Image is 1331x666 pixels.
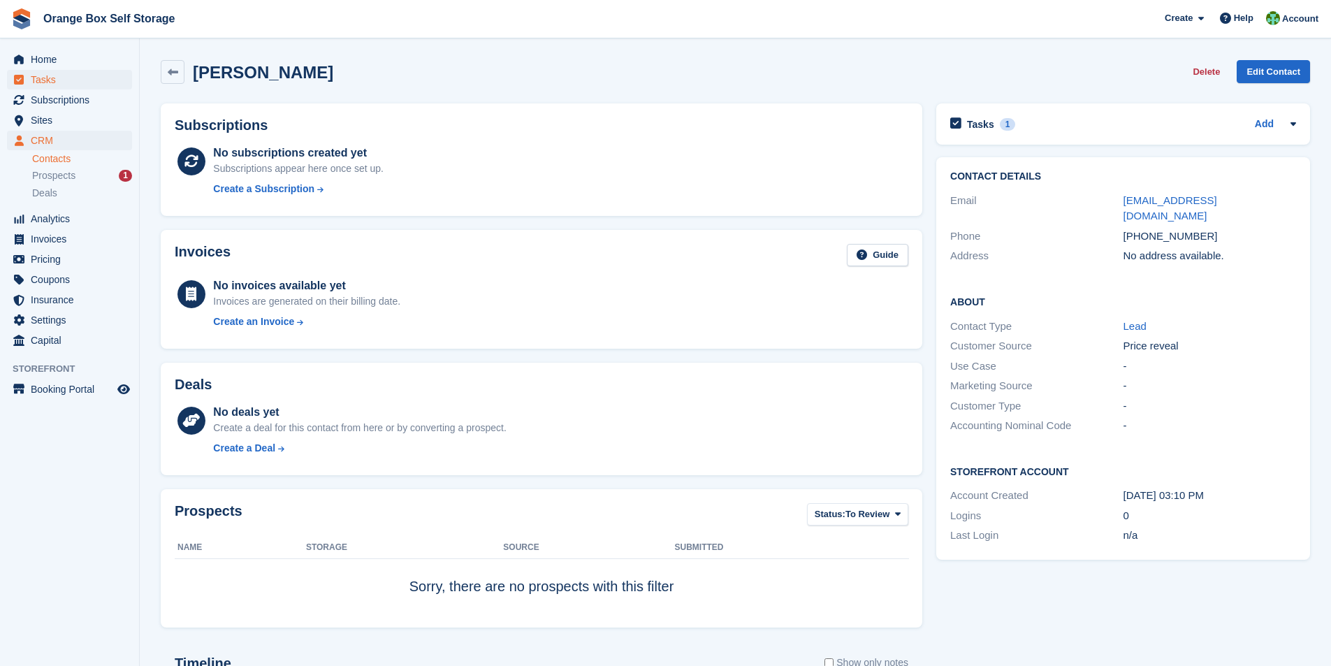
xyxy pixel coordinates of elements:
span: Prospects [32,169,75,182]
span: Status: [815,507,845,521]
div: 1 [1000,118,1016,131]
th: Submitted [675,537,908,559]
div: Invoices are generated on their billing date. [213,294,400,309]
span: Sites [31,110,115,130]
div: Create a Deal [213,441,275,456]
div: Customer Type [950,398,1123,414]
a: menu [7,290,132,310]
h2: Deals [175,377,212,393]
span: Coupons [31,270,115,289]
a: Create a Subscription [213,182,384,196]
span: Subscriptions [31,90,115,110]
a: Guide [847,244,908,267]
a: menu [7,379,132,399]
h2: Contact Details [950,171,1296,182]
div: - [1123,418,1296,434]
div: Create a Subscription [213,182,314,196]
a: Orange Box Self Storage [38,7,181,30]
div: Accounting Nominal Code [950,418,1123,434]
div: No subscriptions created yet [213,145,384,161]
img: stora-icon-8386f47178a22dfd0bd8f6a31ec36ba5ce8667c1dd55bd0f319d3a0aa187defe.svg [11,8,32,29]
div: - [1123,359,1296,375]
span: Account [1282,12,1318,26]
div: - [1123,378,1296,394]
div: Price reveal [1123,338,1296,354]
a: Create an Invoice [213,314,400,329]
div: Contact Type [950,319,1123,335]
div: Last Login [950,528,1123,544]
h2: About [950,294,1296,308]
span: Analytics [31,209,115,229]
span: Help [1234,11,1253,25]
span: Tasks [31,70,115,89]
div: Address [950,248,1123,264]
div: - [1123,398,1296,414]
a: Add [1255,117,1274,133]
a: menu [7,270,132,289]
span: Invoices [31,229,115,249]
div: n/a [1123,528,1296,544]
a: menu [7,331,132,350]
img: Binder Bhardwaj [1266,11,1280,25]
div: Account Created [950,488,1123,504]
span: Booking Portal [31,379,115,399]
a: menu [7,310,132,330]
button: Delete [1187,60,1225,83]
a: menu [7,70,132,89]
h2: [PERSON_NAME] [193,63,333,82]
span: Settings [31,310,115,330]
div: Create an Invoice [213,314,294,329]
span: Capital [31,331,115,350]
h2: Subscriptions [175,117,908,133]
div: Subscriptions appear here once set up. [213,161,384,176]
th: Storage [306,537,503,559]
span: Deals [32,187,57,200]
a: menu [7,90,132,110]
a: Create a Deal [213,441,506,456]
div: Marketing Source [950,378,1123,394]
h2: Storefront Account [950,464,1296,478]
a: menu [7,229,132,249]
span: CRM [31,131,115,150]
h2: Prospects [175,503,242,529]
span: Create [1165,11,1193,25]
h2: Tasks [967,118,994,131]
th: Source [503,537,674,559]
a: menu [7,50,132,69]
a: [EMAIL_ADDRESS][DOMAIN_NAME] [1123,194,1217,222]
div: 0 [1123,508,1296,524]
div: 1 [119,170,132,182]
a: Deals [32,186,132,201]
span: Storefront [13,362,139,376]
div: No invoices available yet [213,277,400,294]
span: Insurance [31,290,115,310]
th: Name [175,537,306,559]
a: Preview store [115,381,132,398]
span: Sorry, there are no prospects with this filter [409,579,674,594]
div: No address available. [1123,248,1296,264]
button: Status: To Review [807,503,908,526]
span: To Review [845,507,889,521]
div: Email [950,193,1123,224]
span: Pricing [31,249,115,269]
a: menu [7,209,132,229]
div: Use Case [950,359,1123,375]
a: menu [7,131,132,150]
div: Logins [950,508,1123,524]
div: No deals yet [213,404,506,421]
a: menu [7,249,132,269]
div: Create a deal for this contact from here or by converting a prospect. [213,421,506,435]
a: Contacts [32,152,132,166]
a: menu [7,110,132,130]
a: Lead [1123,320,1147,332]
a: Prospects 1 [32,168,132,183]
h2: Invoices [175,244,231,267]
div: [PHONE_NUMBER] [1123,229,1296,245]
div: Customer Source [950,338,1123,354]
div: [DATE] 03:10 PM [1123,488,1296,504]
span: Home [31,50,115,69]
a: Edit Contact [1237,60,1310,83]
div: Phone [950,229,1123,245]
